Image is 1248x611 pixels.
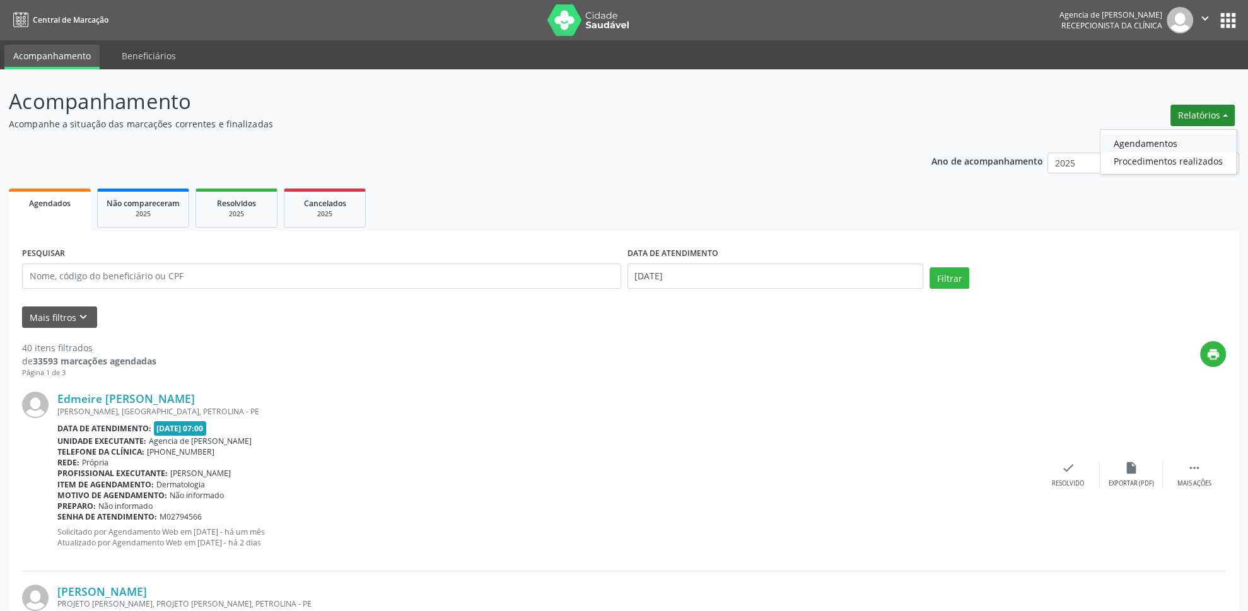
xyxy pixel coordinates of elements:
div: Página 1 de 3 [22,368,156,378]
label: DATA DE ATENDIMENTO [627,244,718,264]
div: [PERSON_NAME], [GEOGRAPHIC_DATA], PETROLINA - PE [57,406,1037,417]
span: Recepcionista da clínica [1061,20,1162,31]
span: Agendados [29,198,71,209]
img: img [1167,7,1193,33]
label: PESQUISAR [22,244,65,264]
p: Ano de acompanhamento [931,153,1043,168]
a: Agendamentos [1100,134,1236,152]
span: Não informado [170,490,224,501]
div: Resolvido [1052,479,1084,488]
input: Selecione um intervalo [627,264,924,289]
div: Agencia de [PERSON_NAME] [1059,9,1162,20]
span: M02794566 [160,511,202,522]
img: img [22,392,49,418]
strong: 33593 marcações agendadas [33,355,156,367]
button:  [1193,7,1217,33]
button: apps [1217,9,1239,32]
img: img [22,585,49,611]
i: check [1061,461,1075,475]
a: Beneficiários [113,45,185,67]
b: Data de atendimento: [57,423,151,434]
button: print [1200,341,1226,367]
span: Não informado [98,501,153,511]
ul: Relatórios [1100,129,1237,175]
span: Cancelados [304,198,346,209]
i: print [1206,347,1220,361]
span: Dermatologia [156,479,205,490]
button: Filtrar [930,267,969,289]
button: Relatórios [1170,105,1235,126]
b: Preparo: [57,501,96,511]
button: Mais filtroskeyboard_arrow_down [22,306,97,329]
div: 2025 [293,209,356,219]
div: de [22,354,156,368]
a: [PERSON_NAME] [57,585,147,598]
div: 2025 [107,209,180,219]
b: Rede: [57,457,79,468]
span: Resolvidos [217,198,256,209]
span: [PHONE_NUMBER] [147,446,214,457]
i: keyboard_arrow_down [76,310,90,324]
div: Exportar (PDF) [1109,479,1154,488]
span: Agencia de [PERSON_NAME] [149,436,252,446]
span: Central de Marcação [33,15,108,25]
b: Unidade executante: [57,436,146,446]
a: Central de Marcação [9,9,108,30]
div: 40 itens filtrados [22,341,156,354]
i:  [1187,461,1201,475]
div: 2025 [205,209,268,219]
i:  [1198,11,1212,25]
div: PROJETO [PERSON_NAME], PROJETO [PERSON_NAME], PETROLINA - PE [57,598,1037,609]
input: Nome, código do beneficiário ou CPF [22,264,621,289]
span: [DATE] 07:00 [154,421,207,436]
span: [PERSON_NAME] [170,468,231,479]
p: Solicitado por Agendamento Web em [DATE] - há um mês Atualizado por Agendamento Web em [DATE] - h... [57,527,1037,548]
a: Acompanhamento [4,45,100,69]
b: Item de agendamento: [57,479,154,490]
div: Mais ações [1177,479,1211,488]
p: Acompanhe a situação das marcações correntes e finalizadas [9,117,870,131]
b: Profissional executante: [57,468,168,479]
a: Procedimentos realizados [1100,152,1236,170]
b: Telefone da clínica: [57,446,144,457]
b: Motivo de agendamento: [57,490,167,501]
a: Edmeire [PERSON_NAME] [57,392,195,405]
span: Própria [82,457,108,468]
b: Senha de atendimento: [57,511,157,522]
span: Não compareceram [107,198,180,209]
i: insert_drive_file [1124,461,1138,475]
p: Acompanhamento [9,86,870,117]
